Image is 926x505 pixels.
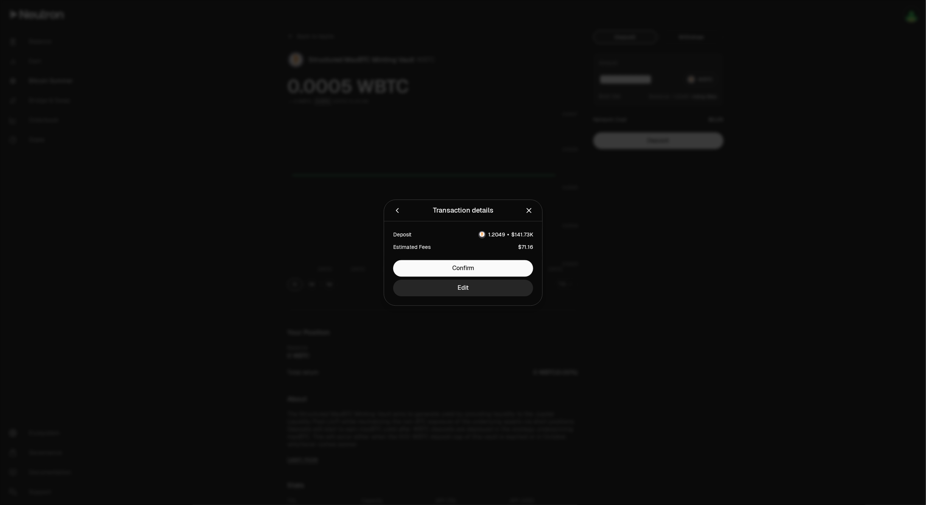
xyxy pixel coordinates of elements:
div: Deposit [393,231,411,238]
button: Confirm [393,260,533,277]
div: Estimated Fees [393,243,431,251]
img: WBTC Logo [479,232,485,238]
button: Edit [393,280,533,296]
div: Transaction details [433,205,493,216]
